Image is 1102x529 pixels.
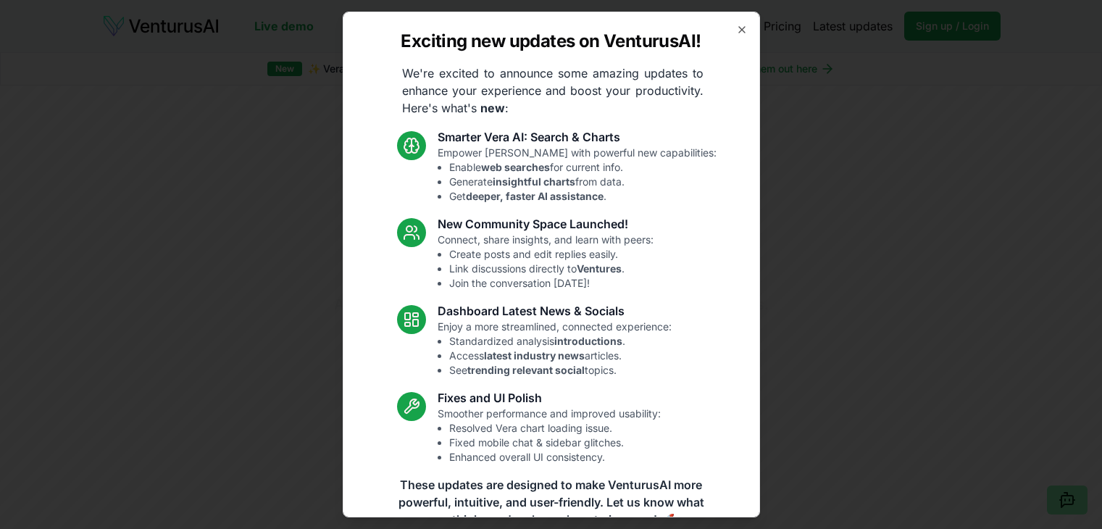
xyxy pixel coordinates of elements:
[449,450,661,465] li: Enhanced overall UI consistency.
[449,262,654,276] li: Link discussions directly to .
[438,146,717,204] p: Empower [PERSON_NAME] with powerful new capabilities:
[438,215,654,233] h3: New Community Space Launched!
[449,334,672,349] li: Standardized analysis .
[449,175,717,189] li: Generate from data.
[449,189,717,204] li: Get .
[481,161,550,173] strong: web searches
[438,407,661,465] p: Smoother performance and improved usability:
[438,302,672,320] h3: Dashboard Latest News & Socials
[484,349,585,362] strong: latest industry news
[449,363,672,378] li: See topics.
[449,160,717,175] li: Enable for current info.
[391,64,715,117] p: We're excited to announce some amazing updates to enhance your experience and boost your producti...
[449,436,661,450] li: Fixed mobile chat & sidebar glitches.
[438,320,672,378] p: Enjoy a more streamlined, connected experience:
[438,128,717,146] h3: Smarter Vera AI: Search & Charts
[449,247,654,262] li: Create posts and edit replies easily.
[577,262,622,275] strong: Ventures
[480,101,505,115] strong: new
[438,389,661,407] h3: Fixes and UI Polish
[554,335,622,347] strong: introductions
[493,175,575,188] strong: insightful charts
[401,30,701,53] h2: Exciting new updates on VenturusAI!
[449,276,654,291] li: Join the conversation [DATE]!
[467,364,585,376] strong: trending relevant social
[449,349,672,363] li: Access articles.
[449,421,661,436] li: Resolved Vera chart loading issue.
[466,190,604,202] strong: deeper, faster AI assistance
[438,233,654,291] p: Connect, share insights, and learn with peers:
[389,476,714,528] p: These updates are designed to make VenturusAI more powerful, intuitive, and user-friendly. Let us...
